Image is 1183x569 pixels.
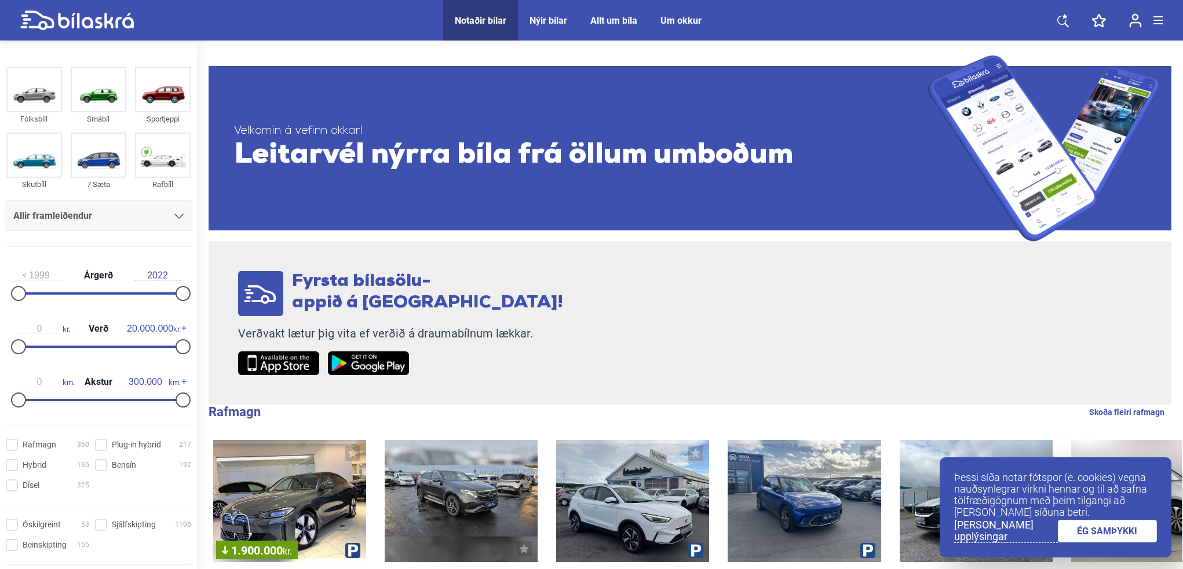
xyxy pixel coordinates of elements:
span: 192 [179,459,191,471]
div: Smábíl [71,112,126,126]
span: Leitarvél nýrra bíla frá öllum umboðum [234,138,928,173]
a: Skoða fleiri rafmagn [1089,405,1164,420]
div: Fólksbíll [6,112,62,126]
span: Fyrsta bílasölu- appið á [GEOGRAPHIC_DATA]! [292,273,563,312]
a: Nýir bílar [530,15,567,26]
span: km. [122,377,181,387]
span: 53 [81,519,89,531]
p: Þessi síða notar fótspor (e. cookies) vegna nauðsynlegrar virkni hennar og til að safna tölfræðig... [954,472,1157,518]
span: Rafmagn [23,439,56,451]
span: 325 [77,479,89,491]
img: user-login.svg [1129,13,1142,28]
span: Verð [86,324,111,333]
span: Árgerð [81,271,116,280]
span: Sjálfskipting [112,519,156,531]
a: [PERSON_NAME] upplýsingar [954,519,1058,543]
b: Rafmagn [209,405,261,419]
span: Hybrid [23,459,46,471]
span: 1.900.000 [222,545,292,556]
span: 165 [77,459,89,471]
span: Plug-in hybrid [112,439,161,451]
span: kr. [16,324,70,334]
span: Beinskipting [23,539,67,551]
span: kr. [127,324,181,334]
span: kr. [283,546,292,557]
span: 360 [77,439,89,451]
div: 7 Sæta [71,178,126,191]
span: Óskilgreint [23,519,61,531]
div: Sportjeppi [135,112,191,126]
div: Rafbíll [135,178,191,191]
a: Um okkur [660,15,702,26]
a: Velkomin á vefinn okkar!Leitarvél nýrra bíla frá öllum umboðum [209,55,1171,241]
a: ÉG SAMÞYKKI [1058,520,1158,542]
span: km. [16,377,75,387]
span: 155 [77,539,89,551]
div: Skutbíll [6,178,62,191]
span: Velkomin á vefinn okkar! [234,124,928,138]
span: Akstur [82,377,115,387]
span: Allir framleiðendur [13,208,92,224]
a: Allt um bíla [590,15,637,26]
p: Verðvakt lætur þig vita ef verðið á draumabílnum lækkar. [238,326,563,341]
span: Bensín [112,459,136,471]
a: Notaðir bílar [455,15,506,26]
span: Dísel [23,479,39,491]
span: 1106 [175,519,191,531]
span: 217 [179,439,191,451]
